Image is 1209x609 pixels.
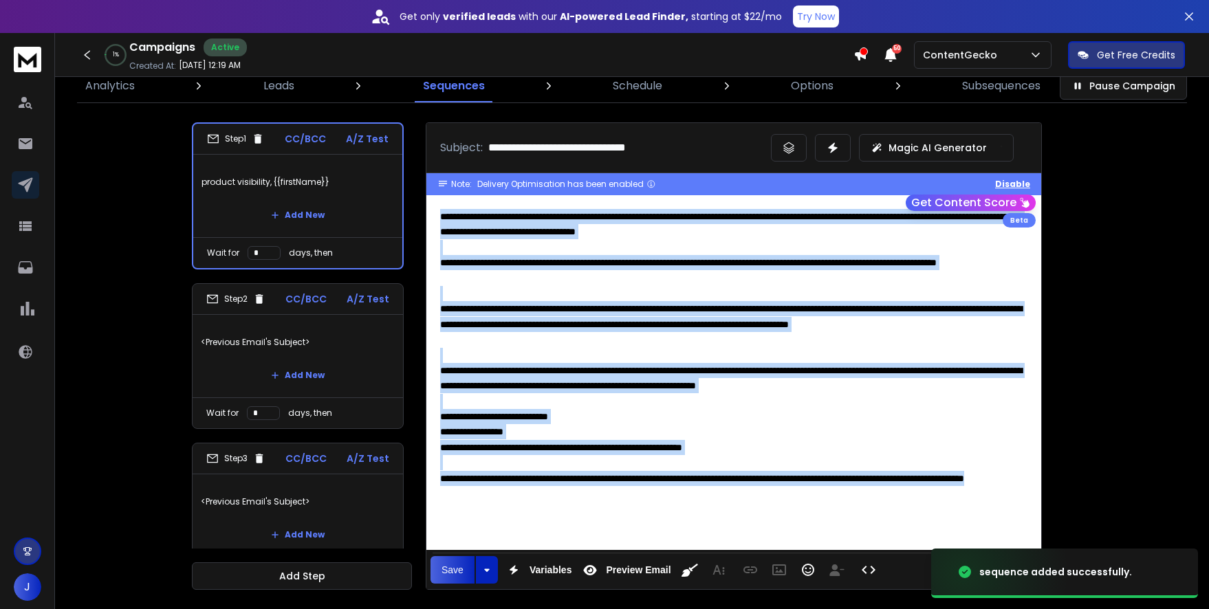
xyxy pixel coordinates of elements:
[201,163,394,201] p: product visibility, {{firstName}}
[706,556,732,584] button: More Text
[797,10,835,23] p: Try Now
[129,60,176,71] p: Created At:
[129,39,195,56] h1: Campaigns
[192,562,412,590] button: Add Step
[604,69,671,102] a: Schedule
[1068,41,1185,69] button: Get Free Credits
[603,564,673,576] span: Preview Email
[1097,48,1175,62] p: Get Free Credits
[207,247,239,258] p: Wait for
[737,556,763,584] button: Insert Link (⌘K)
[204,38,247,56] div: Active
[451,179,472,190] span: Note:
[201,483,395,521] p: <Previous Email's Subject>
[906,195,1036,211] button: Get Content Score
[793,5,839,27] button: Try Now
[289,247,333,258] p: days, then
[285,292,327,306] p: CC/BCC
[14,573,41,601] button: J
[677,556,703,584] button: Clean HTML
[613,78,662,94] p: Schedule
[77,69,143,102] a: Analytics
[1060,72,1187,100] button: Pause Campaign
[288,408,332,419] p: days, then
[560,10,688,23] strong: AI-powered Lead Finder,
[423,78,485,94] p: Sequences
[260,201,336,229] button: Add New
[179,60,241,71] p: [DATE] 12:19 AM
[206,408,239,419] p: Wait for
[260,362,336,389] button: Add New
[260,521,336,549] button: Add New
[501,556,575,584] button: Variables
[263,78,294,94] p: Leads
[856,556,882,584] button: Code View
[285,132,326,146] p: CC/BCC
[206,293,265,305] div: Step 2
[889,141,987,155] p: Magic AI Generator
[255,69,303,102] a: Leads
[795,556,821,584] button: Emoticons
[14,47,41,72] img: logo
[206,452,265,465] div: Step 3
[766,556,792,584] button: Insert Image (⌘P)
[192,122,404,269] li: Step1CC/BCCA/Z Testproduct visibility, {{firstName}}Add NewWait fordays, then
[979,565,1132,579] div: sequence added successfully.
[201,323,395,362] p: <Previous Email's Subject>
[477,179,656,190] div: Delivery Optimisation has been enabled
[192,443,404,557] li: Step3CC/BCCA/Z Test<Previous Email's Subject>Add New
[440,140,483,156] p: Subject:
[192,283,404,429] li: Step2CC/BCCA/Z Test<Previous Email's Subject>Add NewWait fordays, then
[923,48,1003,62] p: ContentGecko
[347,292,389,306] p: A/Z Test
[431,556,475,584] button: Save
[791,78,834,94] p: Options
[347,452,389,465] p: A/Z Test
[400,10,782,23] p: Get only with our starting at $22/mo
[207,133,264,145] div: Step 1
[85,78,135,94] p: Analytics
[783,69,842,102] a: Options
[285,452,327,465] p: CC/BCC
[962,78,1041,94] p: Subsequences
[113,51,119,59] p: 1 %
[577,556,673,584] button: Preview Email
[859,134,1014,162] button: Magic AI Generator
[443,10,516,23] strong: verified leads
[415,69,493,102] a: Sequences
[892,44,902,54] span: 50
[346,132,389,146] p: A/Z Test
[995,179,1030,190] button: Disable
[1003,213,1036,228] div: Beta
[954,69,1049,102] a: Subsequences
[527,564,575,576] span: Variables
[824,556,850,584] button: Insert Unsubscribe Link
